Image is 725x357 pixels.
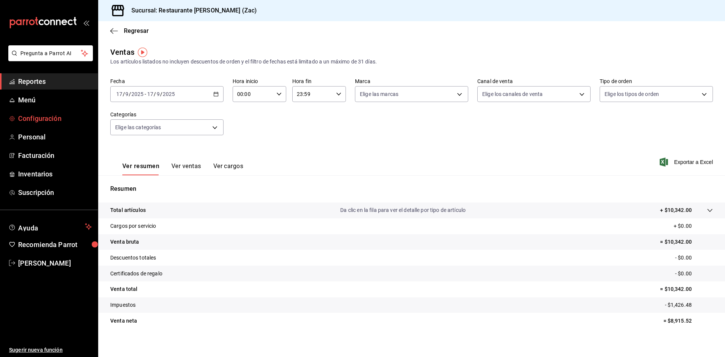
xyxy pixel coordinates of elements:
[138,48,147,57] img: Tooltip marker
[360,90,398,98] span: Elige las marcas
[110,206,146,214] p: Total artículos
[171,162,201,175] button: Ver ventas
[125,91,129,97] input: --
[110,79,224,84] label: Fecha
[482,90,543,98] span: Elige los canales de venta
[110,285,137,293] p: Venta total
[20,49,81,57] span: Pregunta a Parrot AI
[110,27,149,34] button: Regresar
[18,113,92,124] span: Configuración
[675,254,713,262] p: - $0.00
[110,222,156,230] p: Cargos por servicio
[110,112,224,117] label: Categorías
[5,55,93,63] a: Pregunta a Parrot AI
[665,301,713,309] p: - $1,426.48
[131,91,144,97] input: ----
[233,79,286,84] label: Hora inicio
[123,91,125,97] span: /
[124,27,149,34] span: Regresar
[110,58,713,66] div: Los artículos listados no incluyen descuentos de orden y el filtro de fechas está limitado a un m...
[116,91,123,97] input: --
[110,184,713,193] p: Resumen
[162,91,175,97] input: ----
[83,20,89,26] button: open_drawer_menu
[675,270,713,278] p: - $0.00
[663,317,713,325] p: = $8,915.52
[110,270,162,278] p: Certificados de regalo
[605,90,659,98] span: Elige los tipos de orden
[292,79,346,84] label: Hora fin
[660,206,692,214] p: + $10,342.00
[18,187,92,198] span: Suscripción
[660,238,713,246] p: = $10,342.00
[477,79,591,84] label: Canal de venta
[160,91,162,97] span: /
[18,95,92,105] span: Menú
[115,124,161,131] span: Elige las categorías
[8,45,93,61] button: Pregunta a Parrot AI
[154,91,156,97] span: /
[18,150,92,161] span: Facturación
[156,91,160,97] input: --
[147,91,154,97] input: --
[340,206,466,214] p: Da clic en la fila para ver el detalle por tipo de artículo
[122,162,159,175] button: Ver resumen
[110,317,137,325] p: Venta neta
[661,158,713,167] button: Exportar a Excel
[18,132,92,142] span: Personal
[145,91,146,97] span: -
[110,46,134,58] div: Ventas
[110,238,139,246] p: Venta bruta
[355,79,468,84] label: Marca
[18,240,92,250] span: Recomienda Parrot
[18,258,92,268] span: [PERSON_NAME]
[125,6,257,15] h3: Sucursal: Restaurante [PERSON_NAME] (Zac)
[213,162,244,175] button: Ver cargos
[110,301,136,309] p: Impuestos
[18,222,82,231] span: Ayuda
[18,76,92,87] span: Reportes
[18,169,92,179] span: Inventarios
[129,91,131,97] span: /
[9,346,92,354] span: Sugerir nueva función
[660,285,713,293] p: = $10,342.00
[122,162,243,175] div: navigation tabs
[674,222,713,230] p: + $0.00
[600,79,713,84] label: Tipo de orden
[110,254,156,262] p: Descuentos totales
